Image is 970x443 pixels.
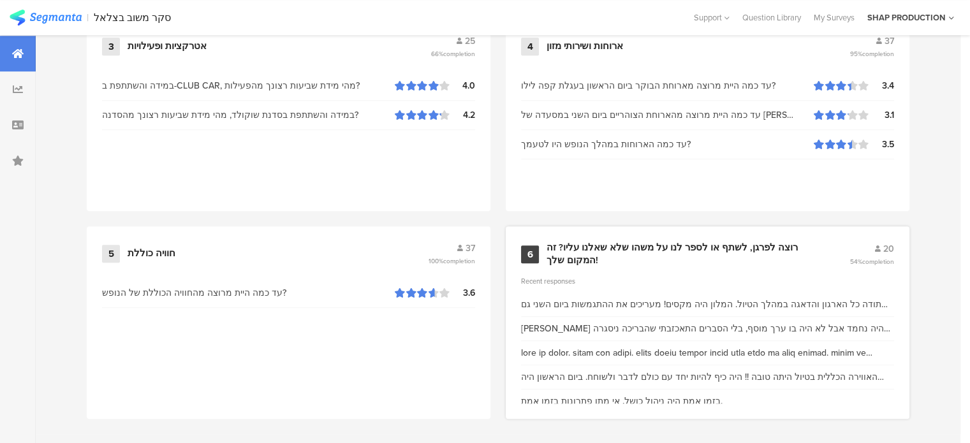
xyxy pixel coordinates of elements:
div: 3.1 [869,108,894,122]
div: עד כמה היית מרוצה מהארוחת הצוהריים ביום השני במסעדה של [PERSON_NAME]? [521,108,814,122]
div: רוצה לפרגן, לשתף או לספר לנו על משהו שלא שאלנו עליו? זה המקום שלך! [547,242,819,266]
div: 6 [521,245,539,263]
div: 3 [102,38,120,55]
div: ארוחות ושירותי מזון [547,40,623,53]
span: completion [862,49,894,59]
a: Question Library [736,11,807,24]
span: completion [443,49,475,59]
div: חוויה כוללת [128,247,175,260]
div: עד כמה הארוחות במהלך הנופש היו לטעמך? [521,138,814,151]
div: Support [694,8,730,27]
div: 3.6 [450,286,475,300]
div: במידה והשתתפת ב-CLUB CAR, מהי מידת שביעות רצונך מהפעילות? [102,79,395,92]
div: 3.4 [869,79,894,92]
span: 37 [466,242,475,255]
div: Recent responses [521,276,894,286]
span: 66% [431,49,475,59]
div: SHAP PRODUCTION [867,11,945,24]
span: 25 [465,34,475,48]
span: 37 [885,34,894,48]
div: 4 [521,38,539,55]
div: סקר משוב בצלאל [94,11,171,24]
span: completion [862,257,894,266]
div: האווירה הכללית בטיול היתה טובה !! היה כיף להיות יחד עם כולם לדבר ולשוחח. ביום הראשון היה אפשרי לת... [521,370,894,384]
a: My Surveys [807,11,861,24]
span: 95% [850,49,894,59]
span: 20 [883,242,894,256]
span: 54% [850,257,894,266]
div: בזמן אמת היה ניהול כושל, אי מתן פתרונות בזמן אמת. [521,395,723,408]
div: lore ip dolor. sitam con adipi. elits doeiu tempor incid utla etdo ma aliq enimad. minim ve quisn... [521,346,894,359]
div: [PERSON_NAME] היה נחמד אבל לא היה בו ערך מוסף, בלי הסברים התאכזבתי שהבריכה ניסגרה מוקדם בשעה 18:0... [521,322,894,335]
div: 5 [102,245,120,263]
div: | [87,10,89,25]
div: 4.2 [450,108,475,122]
div: במידה והשתתפת בסדנת שוקולד, מהי מידת שביעות רצונך מהסדנה? [102,108,395,122]
div: אטרקציות ופעילויות [128,40,207,53]
span: completion [443,256,475,266]
div: עד כמה היית מרוצה מהחוויה הכוללת של הנופש? [102,286,395,300]
img: segmanta logo [10,10,82,25]
div: תודה כל הארגון והדאגה במהלך הטיול. המלון היה מקסים! מעריכים את ההתגמשות ביום השני גם מבחינת הזמן ... [521,298,894,311]
div: 3.5 [869,138,894,151]
div: עד כמה היית מרוצה מארוחת הבוקר ביום הראשון בעגלת קפה לילו? [521,79,814,92]
span: 100% [429,256,475,266]
div: 4.0 [450,79,475,92]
